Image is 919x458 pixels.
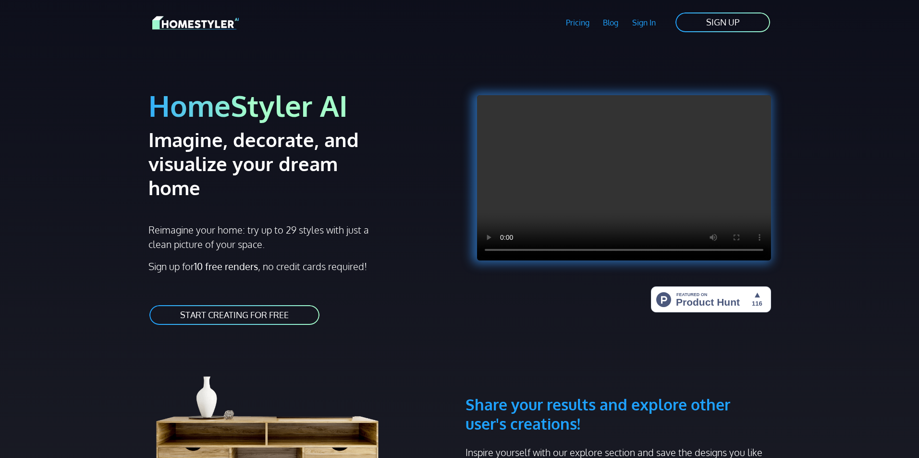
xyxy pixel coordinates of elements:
[148,127,393,199] h2: Imagine, decorate, and visualize your dream home
[674,12,771,33] a: SIGN UP
[596,12,625,34] a: Blog
[625,12,663,34] a: Sign In
[148,87,454,124] h1: HomeStyler AI
[559,12,596,34] a: Pricing
[148,259,454,273] p: Sign up for , no credit cards required!
[466,349,771,433] h3: Share your results and explore other user's creations!
[148,223,378,251] p: Reimagine your home: try up to 29 styles with just a clean picture of your space.
[651,286,771,312] img: HomeStyler AI - Interior Design Made Easy: One Click to Your Dream Home | Product Hunt
[152,14,239,31] img: HomeStyler AI logo
[194,260,258,272] strong: 10 free renders
[148,304,320,326] a: START CREATING FOR FREE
